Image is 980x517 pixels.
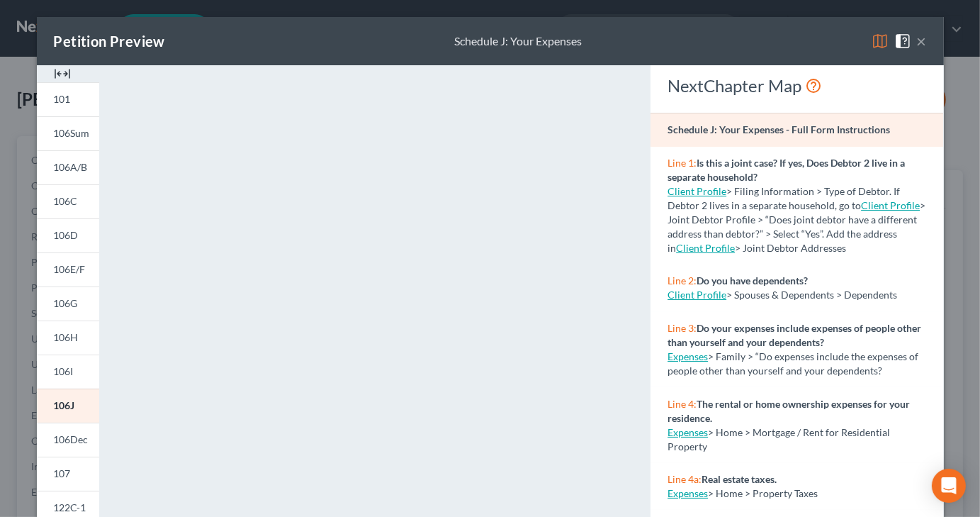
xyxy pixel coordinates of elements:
span: 106G [54,297,78,309]
a: Expenses [668,350,708,362]
span: 107 [54,467,71,479]
a: 106A/B [37,150,99,184]
strong: Schedule J: Your Expenses - Full Form Instructions [668,123,890,135]
a: Expenses [668,487,708,499]
a: 106C [37,184,99,218]
span: 106D [54,229,79,241]
span: > Home > Mortgage / Rent for Residential Property [668,426,890,452]
span: > Joint Debtor Addresses [676,242,846,254]
span: > Joint Debtor Profile > “Does joint debtor have a different address than debtor?” > Select “Yes”... [668,199,925,254]
a: Client Profile [861,199,920,211]
span: 101 [54,93,71,105]
span: 106H [54,331,79,343]
strong: Do you have dependents? [697,274,808,287]
a: 101 [37,82,99,116]
a: 106G [37,287,99,321]
div: Schedule J: Your Expenses [454,33,582,50]
strong: Real estate taxes. [702,473,777,485]
span: Line 1: [668,157,697,169]
img: map-eea8200ae884c6f1103ae1953ef3d486a96c86aabb227e865a55264e3737af1f.svg [872,33,889,50]
span: Line 4a: [668,473,702,485]
span: 106Dec [54,433,89,445]
a: 106Dec [37,423,99,457]
span: 106A/B [54,161,88,173]
img: help-close-5ba153eb36485ed6c1ea00a893f15db1cb9b99d6cae46e1a8edb6c62d00a1a76.svg [894,33,911,50]
span: 106C [54,195,78,207]
a: Expenses [668,426,708,438]
button: × [917,33,927,50]
span: > Home > Property Taxes [708,487,818,499]
a: Client Profile [676,242,735,254]
div: NextChapter Map [668,74,926,97]
div: Open Intercom Messenger [932,469,966,503]
span: 106Sum [54,127,90,139]
span: 106I [54,365,74,377]
span: > Filing Information > Type of Debtor. If Debtor 2 lives in a separate household, go to [668,185,900,211]
a: Client Profile [668,289,726,301]
span: Line 2: [668,274,697,287]
div: Petition Preview [54,31,165,51]
strong: Is this a joint case? If yes, Does Debtor 2 live in a separate household? [668,157,905,183]
a: 106I [37,355,99,389]
strong: Do your expenses include expenses of people other than yourself and your dependents? [668,322,921,348]
span: 106J [54,399,75,411]
a: 106Sum [37,116,99,150]
img: expand-e0f6d898513216a626fdd78e52531dac95497ffd26381d4c15ee2fc46db09dca.svg [54,65,71,82]
span: Line 3: [668,322,697,334]
a: 106J [37,389,99,423]
span: 122C-1 [54,501,86,513]
a: 106E/F [37,252,99,287]
span: 106E/F [54,263,86,275]
a: 106D [37,218,99,252]
span: > Family > “Do expenses include the expenses of people other than yourself and your dependents? [668,350,918,377]
span: > Spouses & Dependents > Dependents [726,289,897,301]
a: Client Profile [668,185,726,197]
span: Line 4: [668,398,697,410]
strong: The rental or home ownership expenses for your residence. [668,398,910,424]
a: 107 [37,457,99,491]
a: 106H [37,321,99,355]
